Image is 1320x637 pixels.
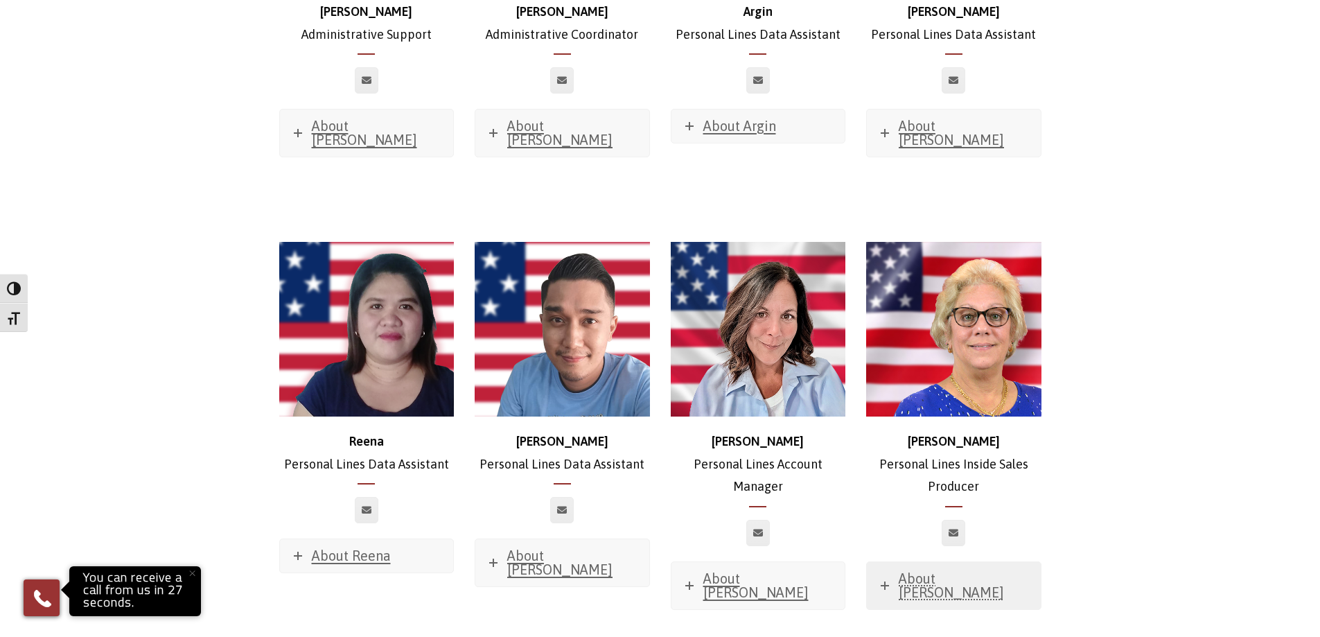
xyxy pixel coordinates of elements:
[507,118,613,148] span: About [PERSON_NAME]
[671,110,845,143] a: About Argin
[279,430,455,475] p: Personal Lines Data Assistant
[671,1,846,46] p: Personal Lines Data Assistant
[671,562,845,609] a: About [PERSON_NAME]
[516,4,608,19] strong: [PERSON_NAME]
[516,434,608,448] strong: [PERSON_NAME]
[475,242,650,417] img: Ryan-500x500
[867,110,1041,157] a: About [PERSON_NAME]
[320,4,412,19] strong: [PERSON_NAME]
[908,434,1000,448] strong: [PERSON_NAME]
[475,110,649,157] a: About [PERSON_NAME]
[475,539,649,586] a: About [PERSON_NAME]
[280,539,454,573] a: About Reena
[743,4,773,19] strong: Argin
[712,434,804,448] strong: [PERSON_NAME]
[866,242,1041,417] img: Donna_500x500
[866,430,1041,498] p: Personal Lines Inside Sales Producer
[475,1,650,46] p: Administrative Coordinator
[671,430,846,498] p: Personal Lines Account Manager
[312,548,391,564] span: About Reena
[279,1,455,46] p: Administrative Support
[507,548,613,577] span: About [PERSON_NAME]
[899,570,1004,600] span: About [PERSON_NAME]
[866,1,1041,46] p: Personal Lines Data Assistant
[280,110,454,157] a: About [PERSON_NAME]
[312,118,417,148] span: About [PERSON_NAME]
[703,570,809,600] span: About [PERSON_NAME]
[279,242,455,417] img: reena-500x500
[899,118,1004,148] span: About [PERSON_NAME]
[703,118,776,134] span: About Argin
[867,562,1041,609] a: About [PERSON_NAME]
[73,570,197,613] p: You can receive a call from us in 27 seconds.
[349,434,384,448] strong: Reena
[177,558,207,588] button: Close
[31,587,53,609] img: Phone icon
[671,242,846,417] img: Mary-500x500
[908,4,1000,19] strong: [PERSON_NAME]
[475,430,650,475] p: Personal Lines Data Assistant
